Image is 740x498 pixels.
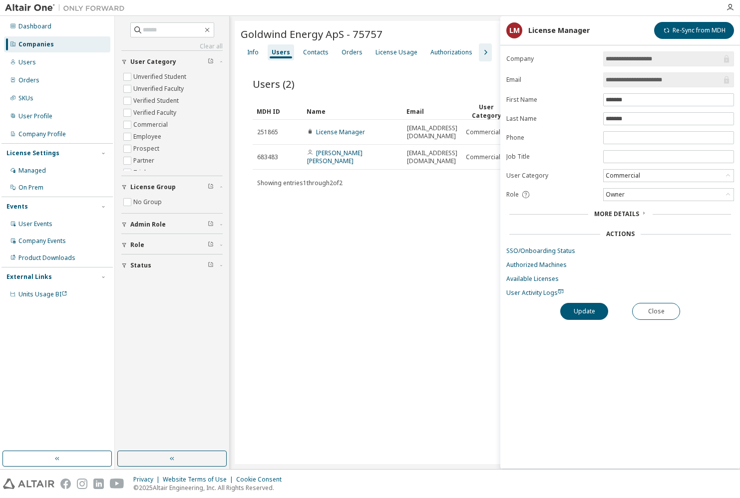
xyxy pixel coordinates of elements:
[18,58,36,66] div: Users
[60,479,71,489] img: facebook.svg
[208,261,214,269] span: Clear filter
[506,96,597,104] label: First Name
[18,22,51,30] div: Dashboard
[407,124,457,140] span: [EMAIL_ADDRESS][DOMAIN_NAME]
[465,103,507,120] div: User Category
[594,210,639,218] span: More Details
[654,22,734,39] button: Re-Sync from MDH
[606,230,635,238] div: Actions
[604,170,642,181] div: Commercial
[506,261,734,269] a: Authorized Machines
[133,167,148,179] label: Trial
[342,48,363,56] div: Orders
[121,176,223,198] button: License Group
[18,94,33,102] div: SKUs
[163,476,236,484] div: Website Terms of Use
[133,131,163,143] label: Employee
[121,254,223,276] button: Status
[133,83,186,95] label: Unverified Faculty
[121,214,223,236] button: Admin Role
[257,179,343,187] span: Showing entries 1 through 2 of 2
[130,221,166,229] span: Admin Role
[18,290,67,298] span: Units Usage BI
[253,77,295,91] span: Users (2)
[506,288,564,297] span: User Activity Logs
[6,273,52,281] div: External Links
[133,476,163,484] div: Privacy
[130,183,176,191] span: License Group
[506,134,597,142] label: Phone
[257,153,278,161] span: 683483
[18,167,46,175] div: Managed
[506,153,597,161] label: Job Title
[604,189,626,200] div: Owner
[133,155,156,167] label: Partner
[241,27,382,41] span: Goldwind Energy ApS - 75757
[130,241,144,249] span: Role
[307,103,398,119] div: Name
[604,170,734,182] div: Commercial
[466,128,500,136] span: Commercial
[130,261,151,269] span: Status
[208,241,214,249] span: Clear filter
[247,48,259,56] div: Info
[506,55,597,63] label: Company
[406,103,457,119] div: Email
[506,172,597,180] label: User Category
[257,128,278,136] span: 251865
[133,95,181,107] label: Verified Student
[133,107,178,119] label: Verified Faculty
[93,479,104,489] img: linkedin.svg
[236,476,288,484] div: Cookie Consent
[604,189,734,201] div: Owner
[506,275,734,283] a: Available Licenses
[407,149,457,165] span: [EMAIL_ADDRESS][DOMAIN_NAME]
[77,479,87,489] img: instagram.svg
[632,303,680,320] button: Close
[18,112,52,120] div: User Profile
[506,191,519,199] span: Role
[466,153,500,161] span: Commercial
[121,51,223,73] button: User Category
[316,128,365,136] a: License Manager
[133,484,288,492] p: © 2025 Altair Engineering, Inc. All Rights Reserved.
[18,184,43,192] div: On Prem
[208,58,214,66] span: Clear filter
[506,247,734,255] a: SSO/Onboarding Status
[18,254,75,262] div: Product Downloads
[6,203,28,211] div: Events
[307,149,363,165] a: [PERSON_NAME] [PERSON_NAME]
[506,115,597,123] label: Last Name
[18,220,52,228] div: User Events
[5,3,130,13] img: Altair One
[430,48,472,56] div: Authorizations
[121,42,223,50] a: Clear all
[506,22,522,38] div: LM
[272,48,290,56] div: Users
[208,221,214,229] span: Clear filter
[18,40,54,48] div: Companies
[130,58,176,66] span: User Category
[110,479,124,489] img: youtube.svg
[133,119,170,131] label: Commercial
[133,196,164,208] label: No Group
[6,149,59,157] div: License Settings
[375,48,417,56] div: License Usage
[121,234,223,256] button: Role
[3,479,54,489] img: altair_logo.svg
[18,130,66,138] div: Company Profile
[18,76,39,84] div: Orders
[560,303,608,320] button: Update
[506,76,597,84] label: Email
[528,26,590,34] div: License Manager
[257,103,299,119] div: MDH ID
[133,143,161,155] label: Prospect
[208,183,214,191] span: Clear filter
[303,48,329,56] div: Contacts
[18,237,66,245] div: Company Events
[133,71,188,83] label: Unverified Student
